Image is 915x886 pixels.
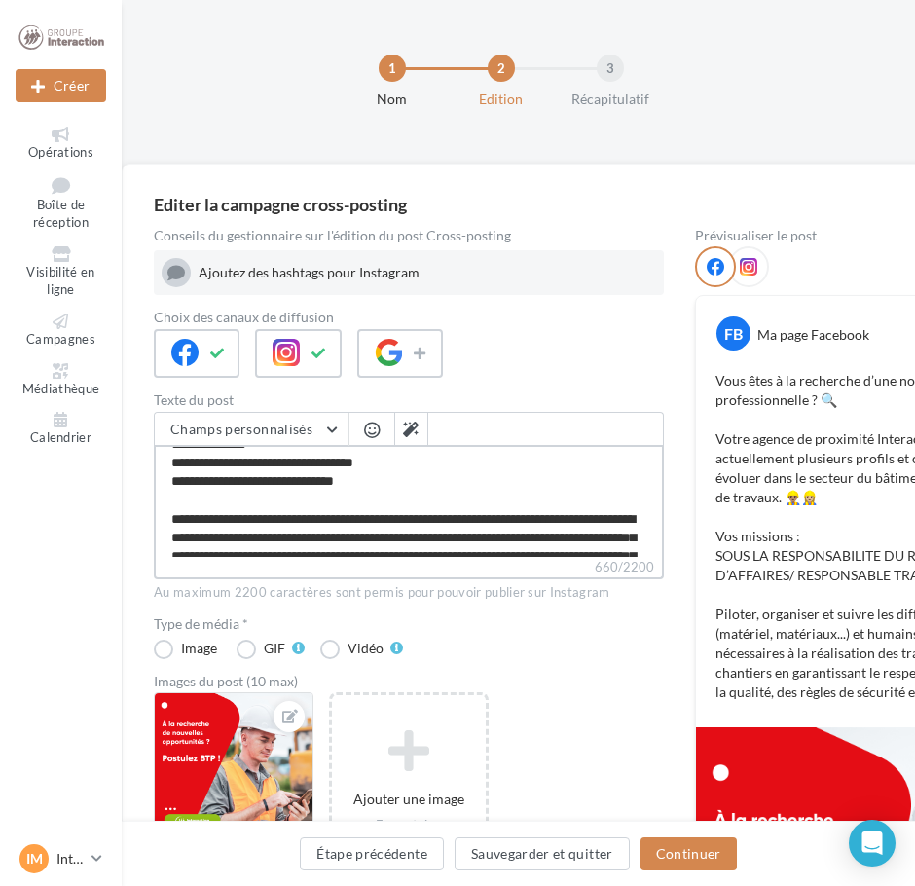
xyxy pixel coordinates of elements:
button: Étape précédente [300,837,444,870]
button: Champs personnalisés [155,413,348,446]
a: Médiathèque [16,359,106,401]
button: Créer [16,69,106,102]
div: Nouvelle campagne [16,69,106,102]
div: Open Intercom Messenger [849,820,896,867]
a: Visibilité en ligne [16,242,106,302]
span: Calendrier [30,429,91,445]
a: IM Interaction MONTIGY [16,840,106,877]
div: GIF [264,642,285,655]
a: Campagnes [16,310,106,351]
div: Ajoutez des hashtags pour Instagram [199,263,656,282]
div: 2 [488,55,515,82]
label: Type de média * [154,617,664,631]
div: Images du post (10 max) [154,675,664,688]
div: 3 [597,55,624,82]
a: Boîte de réception [16,172,106,235]
div: Au maximum 2200 caractères sont permis pour pouvoir publier sur Instagram [154,584,664,602]
div: Vidéo [348,642,384,655]
div: Conseils du gestionnaire sur l'édition du post Cross-posting [154,229,664,242]
span: Boîte de réception [33,197,89,231]
div: Edition [439,90,564,109]
label: Choix des canaux de diffusion [154,311,664,324]
button: Sauvegarder et quitter [455,837,630,870]
span: Médiathèque [22,381,100,396]
span: Opérations [28,144,93,160]
div: Ma page Facebook [757,325,869,345]
div: Nom [330,90,455,109]
a: Calendrier [16,408,106,450]
label: Texte du post [154,393,664,407]
button: Continuer [640,837,737,870]
span: IM [26,849,43,868]
span: Visibilité en ligne [26,264,94,298]
label: 660/2200 [154,557,664,579]
div: Image [181,642,217,655]
div: 1 [379,55,406,82]
span: Campagnes [26,331,95,347]
p: Interaction MONTIGY [56,849,84,868]
a: Opérations [16,123,106,165]
span: Champs personnalisés [170,421,312,437]
div: FB [716,316,750,351]
div: Récapitulatif [548,90,673,109]
div: Editer la campagne cross-posting [154,196,407,213]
